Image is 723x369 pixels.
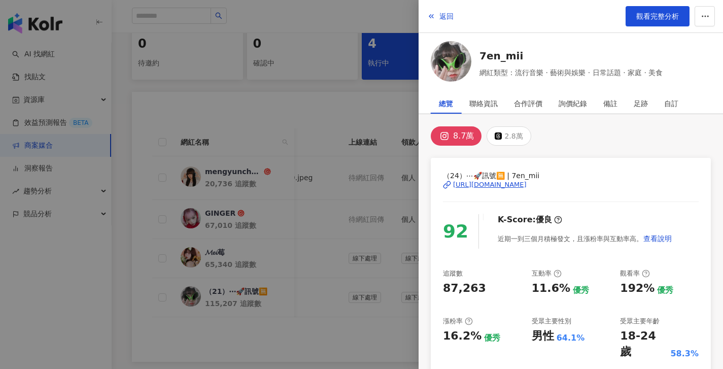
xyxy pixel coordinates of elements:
[626,6,690,26] a: 觀看完整分析
[573,285,589,296] div: 優秀
[439,12,454,20] span: 返回
[557,332,585,344] div: 64.1%
[620,328,668,360] div: 18-24 歲
[431,41,471,85] a: KOL Avatar
[620,269,650,278] div: 觀看率
[532,317,571,326] div: 受眾主要性別
[443,328,481,344] div: 16.2%
[514,93,542,114] div: 合作評價
[453,129,474,143] div: 8.7萬
[532,328,554,344] div: 男性
[479,67,663,78] span: 網紅類型：流行音樂 · 藝術與娛樂 · 日常話題 · 家庭 · 美食
[643,234,672,243] span: 查看說明
[453,180,527,189] div: [URL][DOMAIN_NAME]
[532,269,562,278] div: 互動率
[484,332,500,344] div: 優秀
[443,217,468,246] div: 92
[634,93,648,114] div: 足跡
[443,317,473,326] div: 漲粉率
[439,93,453,114] div: 總覽
[664,93,678,114] div: 自訂
[559,93,587,114] div: 詢價紀錄
[498,214,562,225] div: K-Score :
[443,180,699,189] a: [URL][DOMAIN_NAME]
[479,49,663,63] a: 7en_mii
[532,281,570,296] div: 11.6%
[487,126,531,146] button: 2.8萬
[498,228,672,249] div: 近期一到三個月積極發文，且漲粉率與互動率高。
[643,228,672,249] button: 查看說明
[636,12,679,20] span: 觀看完整分析
[620,317,660,326] div: 受眾主要年齡
[620,281,655,296] div: 192%
[657,285,673,296] div: 優秀
[504,129,523,143] div: 2.8萬
[469,93,498,114] div: 聯絡資訊
[603,93,617,114] div: 備註
[443,170,699,181] span: （24）⋯🚀訊號🈚️ | 7en_mii
[443,281,486,296] div: 87,263
[427,6,454,26] button: 返回
[536,214,552,225] div: 優良
[443,269,463,278] div: 追蹤數
[670,348,699,359] div: 58.3%
[431,126,481,146] button: 8.7萬
[431,41,471,82] img: KOL Avatar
